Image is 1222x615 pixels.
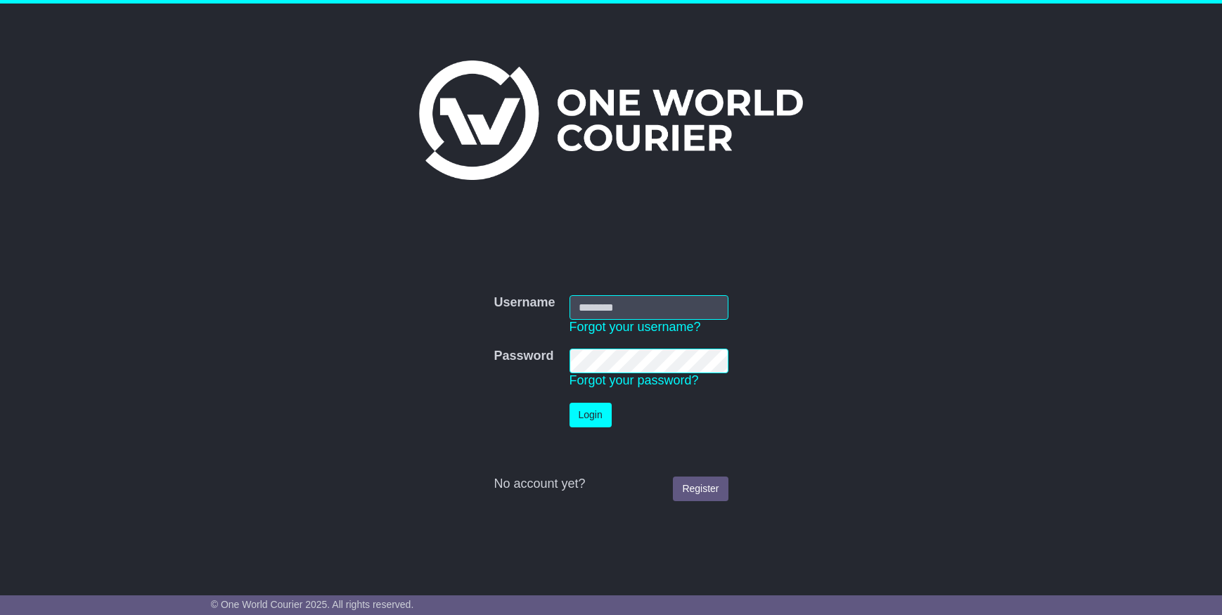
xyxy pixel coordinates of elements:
label: Password [494,349,553,364]
label: Username [494,295,555,311]
button: Login [570,403,612,427]
a: Forgot your password? [570,373,699,387]
img: One World [419,60,803,180]
a: Forgot your username? [570,320,701,334]
a: Register [673,477,728,501]
div: No account yet? [494,477,728,492]
span: © One World Courier 2025. All rights reserved. [211,599,414,610]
